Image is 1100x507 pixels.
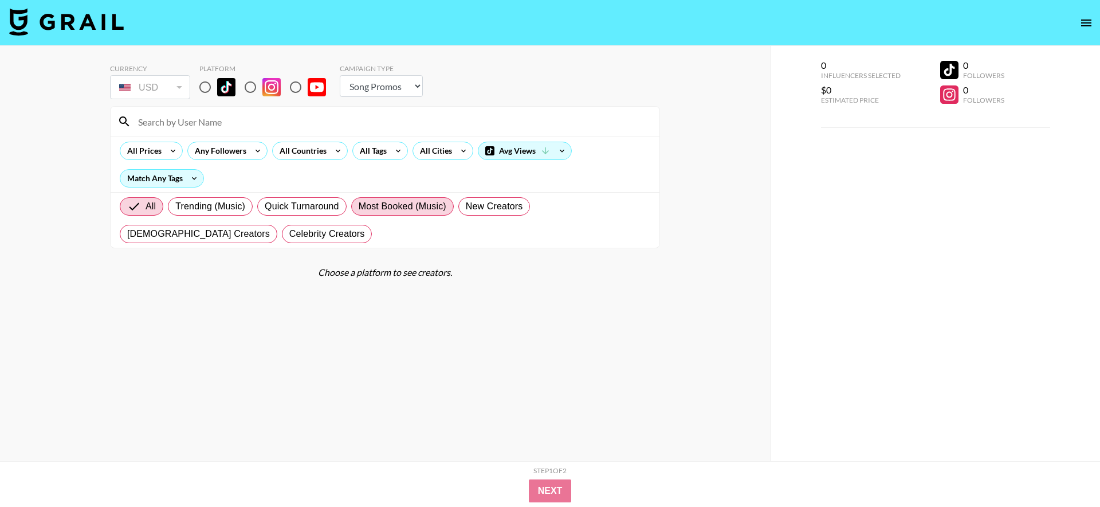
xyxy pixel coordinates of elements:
[533,466,567,475] div: Step 1 of 2
[963,60,1004,71] div: 0
[273,142,329,159] div: All Countries
[289,227,365,241] span: Celebrity Creators
[112,77,188,97] div: USD
[821,60,901,71] div: 0
[413,142,454,159] div: All Cities
[131,112,653,131] input: Search by User Name
[262,78,281,96] img: Instagram
[217,78,235,96] img: TikTok
[1075,11,1098,34] button: open drawer
[963,84,1004,96] div: 0
[188,142,249,159] div: Any Followers
[110,73,190,102] div: Currency is locked to USD
[963,96,1004,104] div: Followers
[1043,450,1086,493] iframe: Drift Widget Chat Controller
[120,170,203,187] div: Match Any Tags
[308,78,326,96] img: YouTube
[963,71,1004,80] div: Followers
[110,64,190,73] div: Currency
[353,142,389,159] div: All Tags
[340,64,423,73] div: Campaign Type
[110,267,660,278] div: Choose a platform to see creators.
[478,142,571,159] div: Avg Views
[9,8,124,36] img: Grail Talent
[146,200,156,213] span: All
[359,200,446,213] span: Most Booked (Music)
[466,200,523,213] span: New Creators
[120,142,164,159] div: All Prices
[821,71,901,80] div: Influencers Selected
[127,227,270,241] span: [DEMOGRAPHIC_DATA] Creators
[821,84,901,96] div: $0
[265,200,339,213] span: Quick Turnaround
[199,64,335,73] div: Platform
[529,479,572,502] button: Next
[821,96,901,104] div: Estimated Price
[175,200,245,213] span: Trending (Music)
